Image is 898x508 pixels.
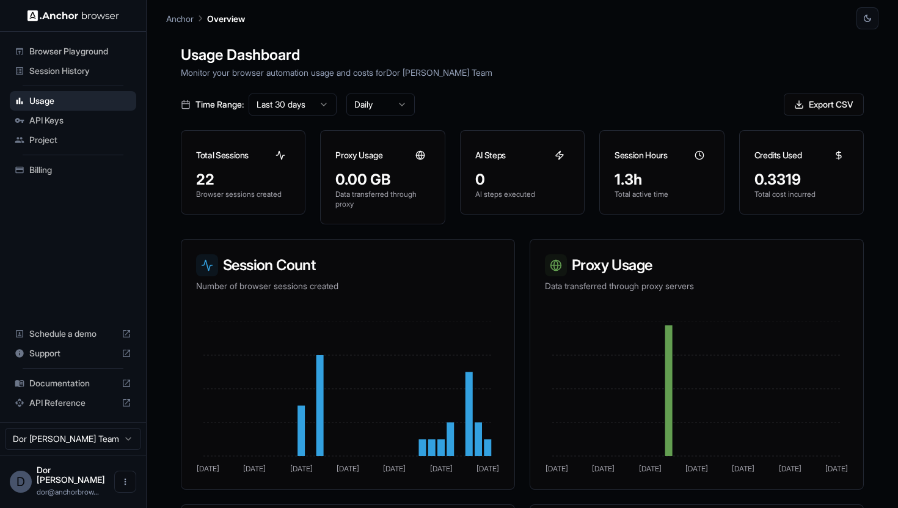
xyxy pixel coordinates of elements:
[29,134,131,146] span: Project
[779,464,801,473] tspan: [DATE]
[10,42,136,61] div: Browser Playground
[29,397,117,409] span: API Reference
[196,280,500,292] p: Number of browser sessions created
[10,91,136,111] div: Usage
[546,464,568,473] tspan: [DATE]
[685,464,708,473] tspan: [DATE]
[196,190,290,199] p: Browser sessions created
[37,487,99,496] span: dor@anchorbrowser.io
[10,130,136,150] div: Project
[475,190,569,199] p: AI steps executed
[335,190,429,209] p: Data transferred through proxy
[197,464,219,473] tspan: [DATE]
[27,10,119,21] img: Anchor Logo
[639,464,662,473] tspan: [DATE]
[476,464,499,473] tspan: [DATE]
[29,164,131,176] span: Billing
[29,114,131,127] span: API Keys
[29,347,117,359] span: Support
[784,94,864,116] button: Export CSV
[732,464,754,473] tspan: [DATE]
[430,464,453,473] tspan: [DATE]
[181,44,864,66] h1: Usage Dashboard
[29,95,131,107] span: Usage
[475,149,506,161] h3: AI Steps
[475,170,569,190] div: 0
[114,471,136,493] button: Open menu
[754,170,849,190] div: 0.3319
[290,464,313,473] tspan: [DATE]
[754,149,802,161] h3: Credits Used
[10,471,32,493] div: D
[615,149,667,161] h3: Session Hours
[754,190,849,199] p: Total cost incurred
[10,111,136,130] div: API Keys
[10,374,136,393] div: Documentation
[181,66,864,79] p: Monitor your browser automation usage and costs for Dor [PERSON_NAME] Team
[29,45,131,57] span: Browser Playground
[337,464,359,473] tspan: [DATE]
[825,464,848,473] tspan: [DATE]
[243,464,266,473] tspan: [DATE]
[335,149,382,161] h3: Proxy Usage
[166,12,194,25] p: Anchor
[196,149,249,161] h3: Total Sessions
[29,328,117,340] span: Schedule a demo
[37,465,105,485] span: Dor Dankner
[195,98,244,111] span: Time Range:
[10,61,136,81] div: Session History
[10,393,136,413] div: API Reference
[196,254,500,276] h3: Session Count
[10,160,136,180] div: Billing
[166,12,245,25] nav: breadcrumb
[207,12,245,25] p: Overview
[383,464,406,473] tspan: [DATE]
[29,65,131,77] span: Session History
[615,170,709,190] div: 1.3h
[545,280,849,292] p: Data transferred through proxy servers
[592,464,615,473] tspan: [DATE]
[10,324,136,344] div: Schedule a demo
[335,170,429,190] div: 0.00 GB
[545,254,849,276] h3: Proxy Usage
[10,344,136,363] div: Support
[615,190,709,199] p: Total active time
[29,377,117,389] span: Documentation
[196,170,290,190] div: 22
